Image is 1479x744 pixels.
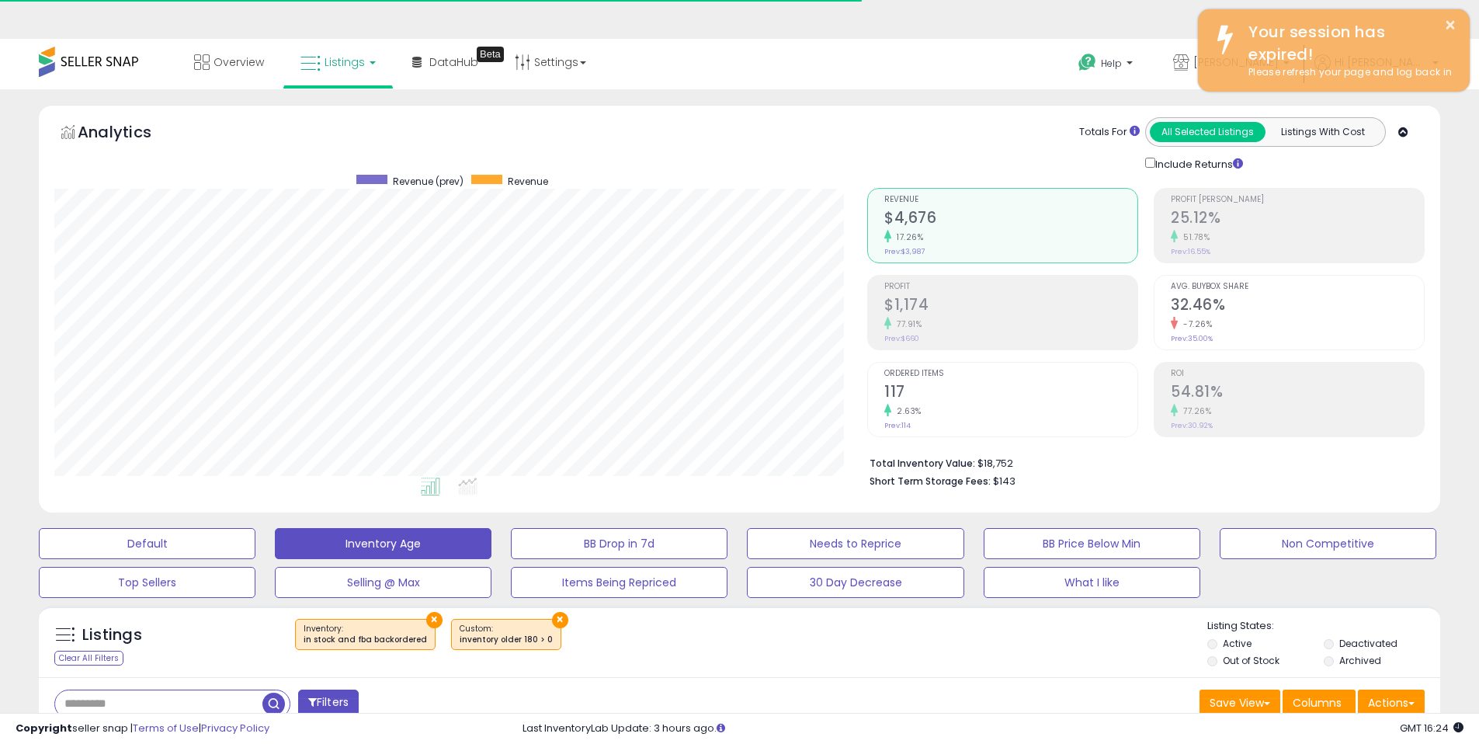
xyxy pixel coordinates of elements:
a: Privacy Policy [201,721,269,735]
button: BB Drop in 7d [511,528,727,559]
span: $143 [993,474,1016,488]
span: Ordered Items [884,370,1137,378]
div: seller snap | | [16,721,269,736]
label: Active [1223,637,1252,650]
div: in stock and fba backordered [304,634,427,645]
label: Deactivated [1339,637,1397,650]
button: × [426,612,443,628]
span: Revenue (prev) [393,175,463,188]
a: DataHub [401,39,490,85]
button: × [552,612,568,628]
a: Listings [289,39,387,85]
div: Please refresh your page and log back in [1237,65,1458,80]
small: 77.26% [1178,405,1211,417]
small: 2.63% [891,405,922,417]
div: Your session has expired! [1237,21,1458,65]
b: Short Term Storage Fees: [870,475,991,488]
button: Actions [1358,690,1425,716]
span: Profit [PERSON_NAME] [1171,196,1424,204]
small: Prev: 114 [884,421,911,430]
small: Prev: 16.55% [1171,247,1210,256]
button: Default [39,528,255,559]
h5: Listings [82,624,142,646]
button: BB Price Below Min [984,528,1200,559]
small: Prev: $3,987 [884,247,925,256]
label: Archived [1339,654,1381,667]
a: [PERSON_NAME] [1161,39,1301,89]
h2: 54.81% [1171,383,1424,404]
strong: Copyright [16,721,72,735]
h5: Analytics [78,121,182,147]
span: Avg. Buybox Share [1171,283,1424,291]
span: Custom: [460,623,553,646]
p: Listing States: [1207,619,1440,634]
a: Help [1066,41,1148,89]
small: 77.91% [891,318,922,330]
small: Prev: 35.00% [1171,334,1213,343]
b: Total Inventory Value: [870,457,975,470]
button: Save View [1200,690,1280,716]
small: 17.26% [891,231,923,243]
h2: 32.46% [1171,296,1424,317]
button: 30 Day Decrease [747,567,963,598]
button: Items Being Repriced [511,567,727,598]
div: Clear All Filters [54,651,123,666]
small: Prev: $660 [884,334,919,343]
span: Listings [325,54,365,70]
div: Last InventoryLab Update: 3 hours ago. [523,721,1463,736]
button: Inventory Age [275,528,491,559]
span: 2025-09-14 16:24 GMT [1400,721,1463,735]
a: Terms of Use [133,721,199,735]
button: Top Sellers [39,567,255,598]
button: Non Competitive [1220,528,1436,559]
a: Overview [182,39,276,85]
div: Totals For [1079,125,1140,140]
div: inventory older 180 > 0 [460,634,553,645]
h2: 25.12% [1171,209,1424,230]
span: Revenue [884,196,1137,204]
h2: $1,174 [884,296,1137,317]
span: [PERSON_NAME] [1193,54,1279,70]
span: Profit [884,283,1137,291]
button: Filters [298,690,359,717]
small: 51.78% [1178,231,1210,243]
button: Columns [1283,690,1356,716]
small: -7.26% [1178,318,1212,330]
button: Needs to Reprice [747,528,963,559]
i: Get Help [1078,53,1097,72]
small: Prev: 30.92% [1171,421,1213,430]
span: Columns [1293,695,1342,711]
span: Revenue [508,175,548,188]
span: DataHub [429,54,478,70]
h2: 117 [884,383,1137,404]
span: Help [1101,57,1122,70]
button: All Selected Listings [1150,122,1265,142]
h2: $4,676 [884,209,1137,230]
div: Tooltip anchor [477,47,504,62]
div: Include Returns [1134,155,1262,172]
a: Settings [503,39,598,85]
span: Inventory : [304,623,427,646]
label: Out of Stock [1223,654,1279,667]
span: ROI [1171,370,1424,378]
button: What I like [984,567,1200,598]
button: Listings With Cost [1265,122,1380,142]
li: $18,752 [870,453,1413,471]
button: Selling @ Max [275,567,491,598]
span: Overview [214,54,264,70]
